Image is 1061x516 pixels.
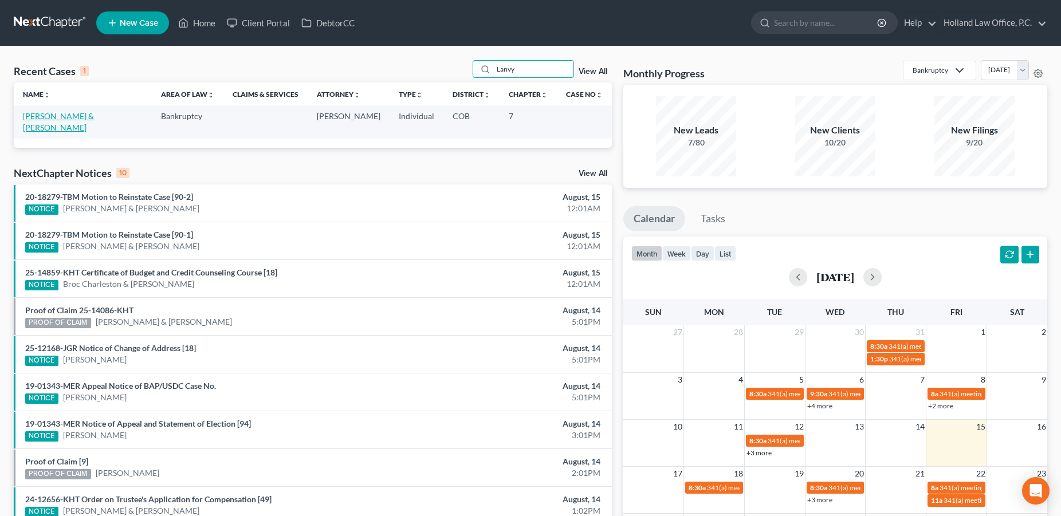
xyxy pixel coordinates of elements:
[677,373,683,387] span: 3
[793,325,805,339] span: 29
[934,124,1015,137] div: New Filings
[746,448,772,457] a: +3 more
[1022,477,1050,505] div: Open Intercom Messenger
[689,483,706,492] span: 8:30a
[416,392,600,403] div: 5:01PM
[509,90,548,99] a: Chapterunfold_more
[793,420,805,434] span: 12
[25,192,193,202] a: 20-18279-TBM Motion to Reinstate Case [90-2]
[416,92,423,99] i: unfold_more
[714,246,736,261] button: list
[690,206,736,231] a: Tasks
[25,305,133,315] a: Proof of Claim 25-14086-KHT
[223,82,308,105] th: Claims & Services
[453,90,490,99] a: Districtunfold_more
[1010,307,1024,317] span: Sat
[416,354,600,365] div: 5:01PM
[63,203,199,214] a: [PERSON_NAME] & [PERSON_NAME]
[207,92,214,99] i: unfold_more
[749,389,767,398] span: 8:30a
[25,419,251,428] a: 19-01343-MER Notice of Appeal and Statement of Election [94]
[1040,325,1047,339] span: 2
[631,246,662,261] button: month
[353,92,360,99] i: unfold_more
[416,278,600,290] div: 12:01AM
[493,61,573,77] input: Search by name...
[810,483,827,492] span: 8:30a
[768,389,878,398] span: 341(a) meeting for [PERSON_NAME]
[579,68,607,76] a: View All
[390,105,443,138] td: Individual
[1040,373,1047,387] span: 9
[828,483,1000,492] span: 341(a) meeting for [PERSON_NAME] & [PERSON_NAME]
[416,267,600,278] div: August, 15
[308,105,390,138] td: [PERSON_NAME]
[25,204,58,215] div: NOTICE
[96,316,232,328] a: [PERSON_NAME] & [PERSON_NAME]
[854,420,865,434] span: 13
[14,64,89,78] div: Recent Cases
[623,66,705,80] h3: Monthly Progress
[870,354,888,363] span: 1:30p
[691,246,714,261] button: day
[96,467,159,479] a: [PERSON_NAME]
[767,307,782,317] span: Tue
[25,431,58,442] div: NOTICE
[416,191,600,203] div: August, 15
[25,381,216,391] a: 19-01343-MER Appeal Notice of BAP/USDC Case No.
[656,124,736,137] div: New Leads
[80,66,89,76] div: 1
[579,170,607,178] a: View All
[623,206,685,231] a: Calendar
[774,12,879,33] input: Search by name...
[25,343,196,353] a: 25-12168-JGR Notice of Change of Address [18]
[116,168,129,178] div: 10
[854,467,865,480] span: 20
[919,373,926,387] span: 7
[914,325,926,339] span: 31
[25,242,58,253] div: NOTICE
[296,13,360,33] a: DebtorCC
[931,496,942,505] span: 11a
[793,467,805,480] span: 19
[980,325,987,339] span: 1
[944,496,1054,505] span: 341(a) meeting for [PERSON_NAME]
[656,137,736,148] div: 7/80
[23,111,94,132] a: [PERSON_NAME] & [PERSON_NAME]
[795,124,875,137] div: New Clients
[416,229,600,241] div: August, 15
[416,430,600,441] div: 3:01PM
[443,105,500,138] td: COB
[25,230,193,239] a: 20-18279-TBM Motion to Reinstate Case [90-1]
[733,325,744,339] span: 28
[887,307,904,317] span: Thu
[938,13,1047,33] a: Holland Law Office, P.C.
[816,271,854,283] h2: [DATE]
[221,13,296,33] a: Client Portal
[950,307,962,317] span: Fri
[541,92,548,99] i: unfold_more
[25,494,272,504] a: 24-12656-KHT Order on Trustee's Application for Compensation [49]
[749,436,767,445] span: 8:30a
[416,467,600,479] div: 2:01PM
[810,389,827,398] span: 9:30a
[931,483,938,492] span: 8a
[737,373,744,387] span: 4
[672,325,683,339] span: 27
[63,241,199,252] a: [PERSON_NAME] & [PERSON_NAME]
[14,166,129,180] div: NextChapter Notices
[858,373,865,387] span: 6
[704,307,724,317] span: Mon
[795,137,875,148] div: 10/20
[172,13,221,33] a: Home
[23,90,50,99] a: Nameunfold_more
[975,420,987,434] span: 15
[928,401,953,410] a: +2 more
[63,430,127,441] a: [PERSON_NAME]
[25,280,58,290] div: NOTICE
[662,246,691,261] button: week
[645,307,662,317] span: Sun
[63,354,127,365] a: [PERSON_NAME]
[914,420,926,434] span: 14
[416,494,600,505] div: August, 14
